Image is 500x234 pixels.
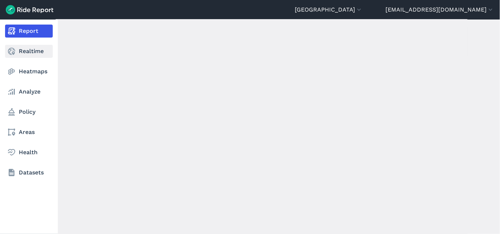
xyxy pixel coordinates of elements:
button: [GEOGRAPHIC_DATA] [295,5,363,14]
a: Report [5,25,53,38]
a: Realtime [5,45,53,58]
a: Datasets [5,166,53,179]
a: Health [5,146,53,159]
button: [EMAIL_ADDRESS][DOMAIN_NAME] [385,5,494,14]
a: Heatmaps [5,65,53,78]
a: Areas [5,126,53,139]
img: Ride Report [6,5,53,14]
a: Policy [5,105,53,118]
a: Analyze [5,85,53,98]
